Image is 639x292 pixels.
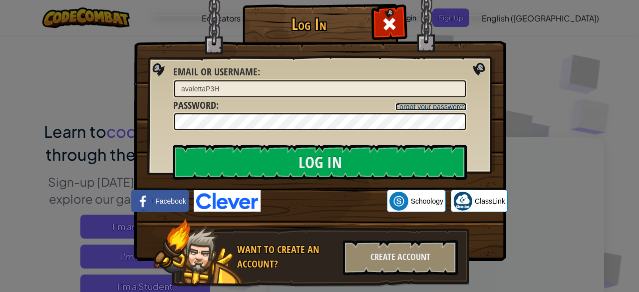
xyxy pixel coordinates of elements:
a: Forgot your password? [395,103,467,111]
span: Password [173,98,216,112]
div: Want to create an account? [237,243,337,271]
span: ClassLink [475,196,505,206]
img: clever-logo-blue.png [194,190,261,212]
span: Facebook [155,196,186,206]
img: classlink-logo-small.png [453,192,472,211]
span: Schoology [411,196,443,206]
label: : [173,65,260,79]
img: schoology.png [389,192,408,211]
label: : [173,98,219,113]
input: Log In [173,145,467,180]
img: facebook_small.png [134,192,153,211]
span: Email or Username [173,65,258,78]
div: Create Account [343,240,458,275]
h1: Log In [245,15,372,33]
iframe: Sign in with Google Button [261,190,387,212]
